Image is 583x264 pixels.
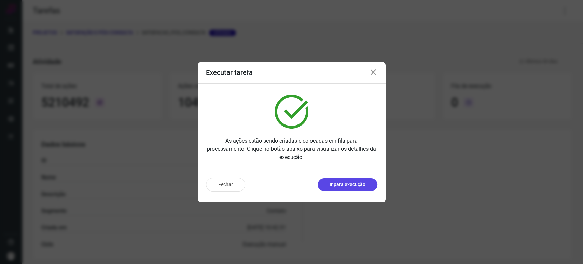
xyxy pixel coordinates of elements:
button: Ir para execução [318,178,377,191]
p: As ações estão sendo criadas e colocadas em fila para processamento. Clique no botão abaixo para ... [206,137,377,161]
button: Fechar [206,178,245,192]
p: Ir para execução [330,181,365,188]
h3: Executar tarefa [206,68,253,77]
img: verified.svg [275,95,308,129]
